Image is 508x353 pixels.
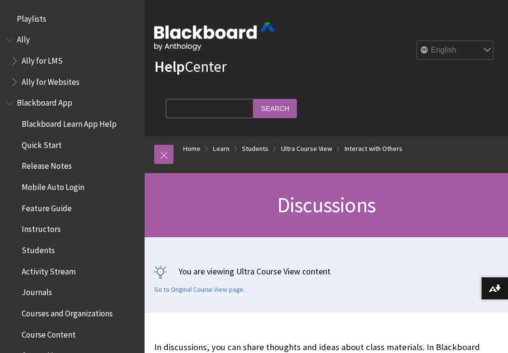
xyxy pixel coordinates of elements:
[154,57,185,76] strong: Help
[154,23,275,51] img: Blackboard by Anthology
[345,143,402,155] a: Interact with Others
[22,285,52,298] span: Journals
[22,305,113,318] span: Courses and Organizations
[154,285,245,294] a: Go to Original Course View page.
[254,99,297,118] input: Search
[22,116,117,129] span: Blackboard Learn App Help
[22,74,80,87] span: Ally for Websites
[22,221,61,234] span: Instructors
[17,11,46,24] span: Playlists
[22,326,76,339] span: Course Content
[6,32,139,90] nav: Book outline for Anthology Ally Help
[22,179,84,192] span: Mobile Auto Login
[183,143,201,155] a: Home
[213,143,229,155] a: Learn
[281,143,332,155] a: Ultra Course View
[22,137,62,150] span: Quick Start
[242,143,268,155] a: Students
[17,95,72,108] span: Blackboard App
[6,11,139,27] nav: Book outline for Playlists
[277,191,375,218] span: Discussions
[17,32,30,45] span: Ally
[22,53,63,66] span: Ally for LMS
[22,263,76,276] span: Activity Stream
[22,200,72,213] span: Feature Guide
[154,57,227,76] a: HelpCenter
[22,242,55,255] span: Students
[417,41,494,60] select: Site Language Selector
[154,265,498,277] p: You are viewing Ultra Course View content
[22,158,72,171] span: Release Notes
